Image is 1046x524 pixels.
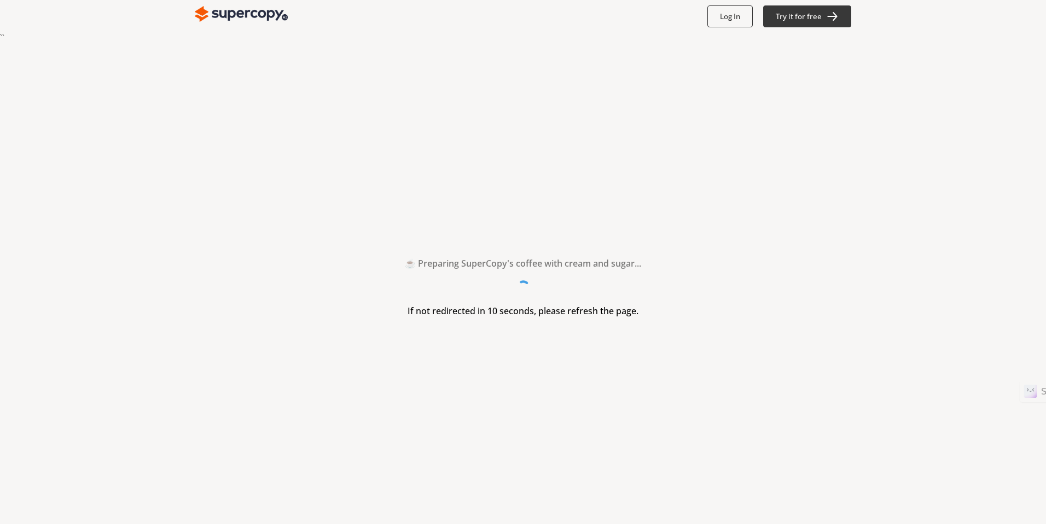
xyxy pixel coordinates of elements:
b: Try it for free [776,11,822,21]
button: Try it for free [763,5,852,27]
img: Close [195,3,288,25]
b: Log In [720,11,740,21]
button: Log In [707,5,753,27]
h2: ☕ Preparing SuperCopy's coffee with cream and sugar... [405,255,641,272]
h3: If not redirected in 10 seconds, please refresh the page. [408,303,638,319]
